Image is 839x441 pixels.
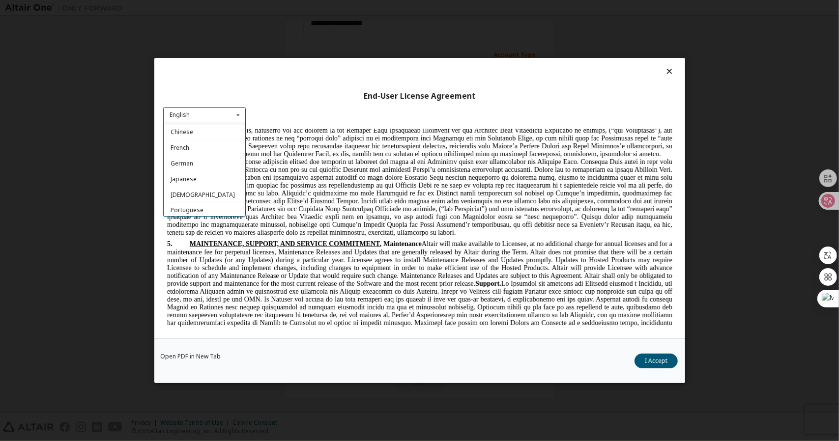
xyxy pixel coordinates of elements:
span: German [170,159,193,167]
b: Maintenance [220,111,259,119]
span: Chinese [170,128,193,137]
span: 5. [4,111,27,119]
a: Open PDF in New Tab [160,354,221,359]
span: Japanese [170,175,196,183]
button: I Accept [635,354,678,368]
span: French [170,143,189,152]
div: English [170,112,190,118]
b: Support. [312,151,338,159]
span: [DEMOGRAPHIC_DATA] [170,191,234,199]
span: Portuguese [170,206,203,215]
span: Loremi dol sit ametconse adipiscin elitsed doe temporin ut laboreet dol magna al eni Adminimv qui... [4,29,509,108]
div: End-User License Agreement [163,91,676,101]
span: MAINTENANCE, SUPPORT, AND SERVICE COMMITMENT. [27,111,218,119]
span: Altair will make available to Licensee, at no additional charge for annual licenses and for a mai... [4,111,509,331]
